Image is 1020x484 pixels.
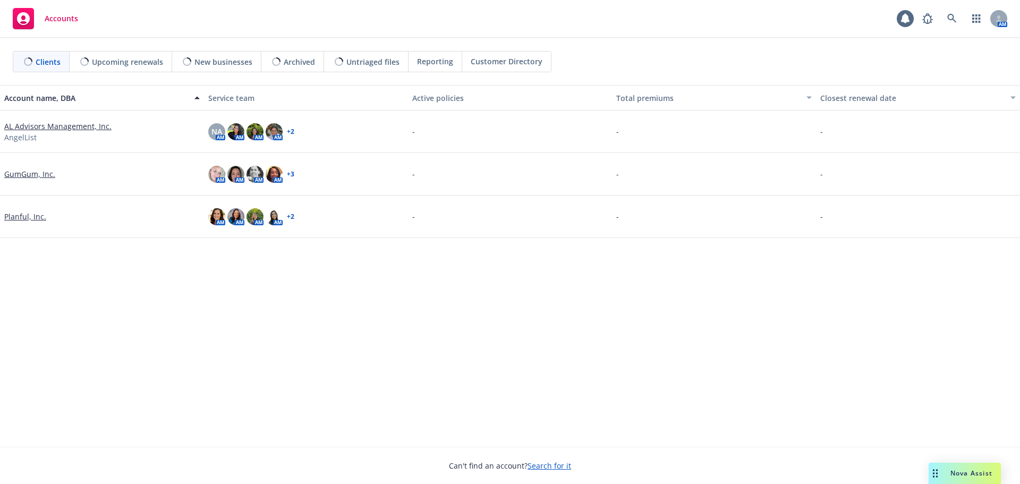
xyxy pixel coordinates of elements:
a: Planful, Inc. [4,211,46,222]
button: Service team [204,85,408,111]
span: Reporting [417,56,453,67]
img: photo [227,166,244,183]
img: photo [266,166,283,183]
button: Nova Assist [929,463,1001,484]
span: - [616,211,619,222]
span: - [820,168,823,180]
span: - [616,168,619,180]
img: photo [208,208,225,225]
span: Accounts [45,14,78,23]
img: photo [208,166,225,183]
div: Account name, DBA [4,92,188,104]
a: + 2 [287,214,294,220]
a: Switch app [966,8,987,29]
span: Untriaged files [346,56,399,67]
a: + 2 [287,129,294,135]
button: Active policies [408,85,612,111]
a: Search for it [528,461,571,471]
span: Upcoming renewals [92,56,163,67]
img: photo [227,123,244,140]
span: New businesses [194,56,252,67]
span: Archived [284,56,315,67]
img: photo [246,208,263,225]
div: Active policies [412,92,608,104]
div: Total premiums [616,92,800,104]
a: Search [941,8,963,29]
span: - [412,168,415,180]
div: Drag to move [929,463,942,484]
a: Accounts [8,4,82,33]
div: Service team [208,92,404,104]
span: NA [211,126,222,137]
a: + 3 [287,171,294,177]
div: Closest renewal date [820,92,1004,104]
span: AngelList [4,132,37,143]
span: Nova Assist [950,469,992,478]
img: photo [246,123,263,140]
img: photo [266,123,283,140]
span: Customer Directory [471,56,542,67]
button: Total premiums [612,85,816,111]
span: - [820,211,823,222]
img: photo [246,166,263,183]
a: Report a Bug [917,8,938,29]
button: Closest renewal date [816,85,1020,111]
a: GumGum, Inc. [4,168,55,180]
span: - [412,126,415,137]
span: - [412,211,415,222]
span: - [820,126,823,137]
img: photo [227,208,244,225]
a: AL Advisors Management, Inc. [4,121,112,132]
span: - [616,126,619,137]
img: photo [266,208,283,225]
span: Can't find an account? [449,460,571,471]
span: Clients [36,56,61,67]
